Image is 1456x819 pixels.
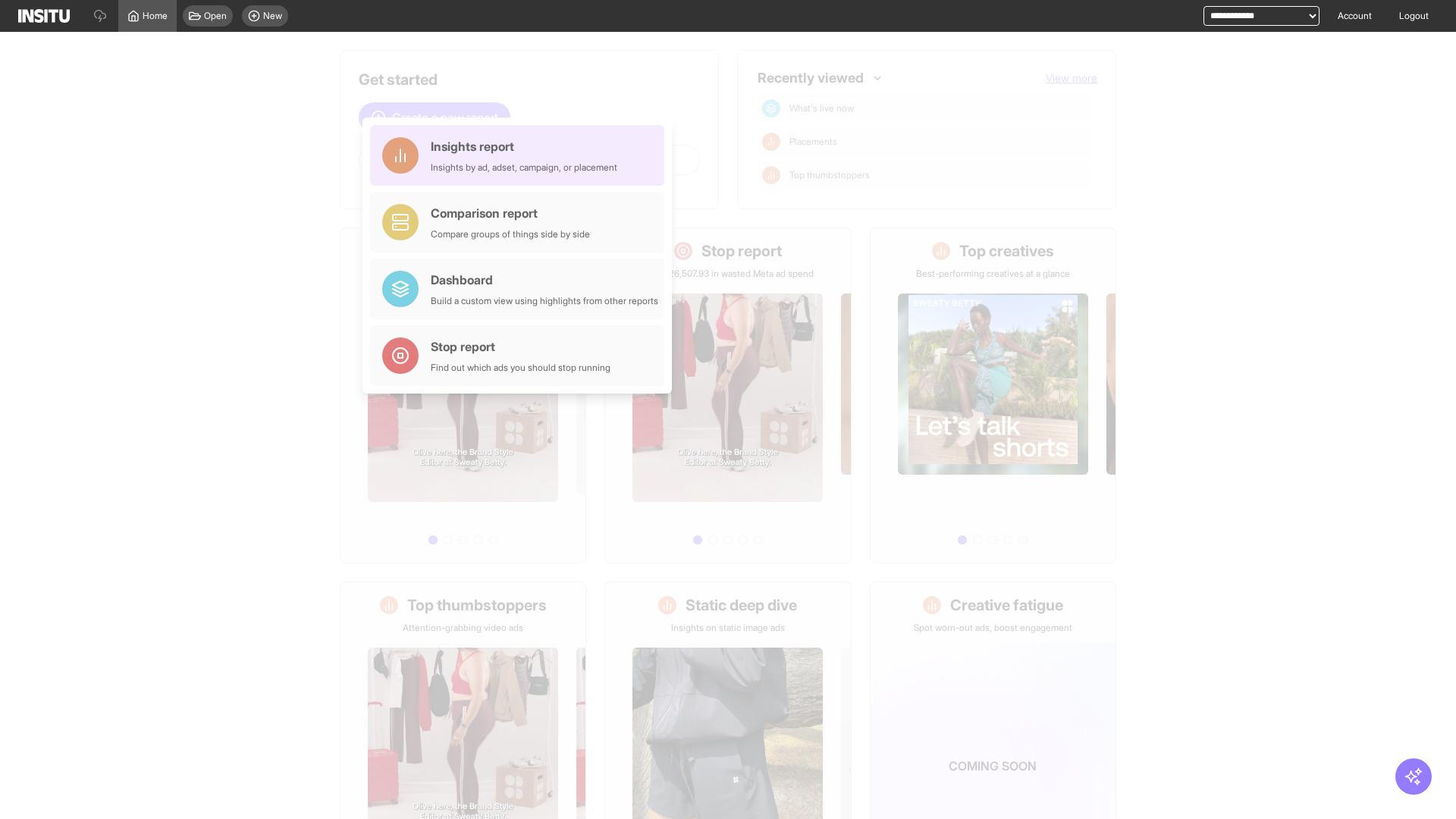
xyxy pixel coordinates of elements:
[18,9,70,23] img: Logo
[431,137,617,155] div: Insights report
[431,362,610,374] div: Find out which ads you should stop running
[143,10,168,22] span: Home
[431,271,658,289] div: Dashboard
[204,10,227,22] span: Open
[431,295,658,307] div: Build a custom view using highlights from other reports
[263,10,282,22] span: New
[431,204,590,222] div: Comparison report
[431,162,617,174] div: Insights by ad, adset, campaign, or placement
[431,228,590,240] div: Compare groups of things side by side
[431,337,610,356] div: Stop report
